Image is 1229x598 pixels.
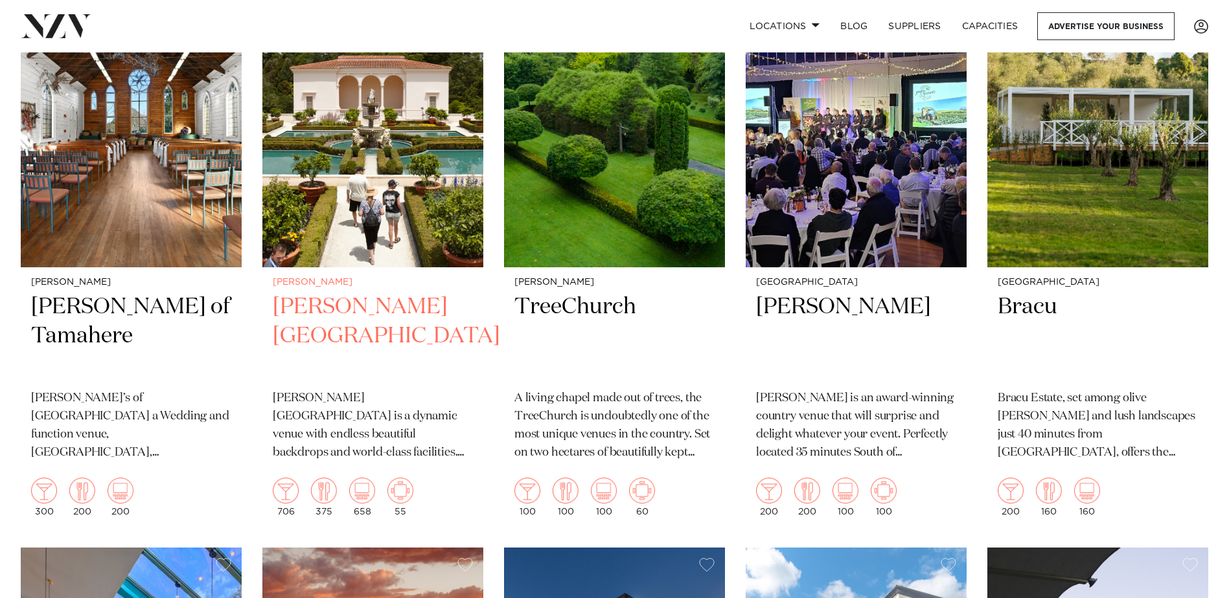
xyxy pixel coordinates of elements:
[794,478,820,516] div: 200
[31,478,57,504] img: cocktail.png
[739,12,830,40] a: Locations
[998,293,1198,380] h2: Bracu
[514,278,715,287] small: [PERSON_NAME]
[871,478,897,504] img: meeting.png
[273,478,299,516] div: 706
[108,478,133,504] img: theatre.png
[794,478,820,504] img: dining.png
[273,278,473,287] small: [PERSON_NAME]
[514,390,715,462] p: A living chapel made out of trees, the TreeChurch is undoubtedly one of the most unique venues in...
[311,478,337,516] div: 375
[31,293,231,380] h2: [PERSON_NAME] of Tamahere
[349,478,375,504] img: theatre.png
[31,478,57,516] div: 300
[756,478,782,504] img: cocktail.png
[387,478,413,516] div: 55
[514,293,715,380] h2: TreeChurch
[1074,478,1100,504] img: theatre.png
[833,478,858,504] img: theatre.png
[108,478,133,516] div: 200
[998,278,1198,287] small: [GEOGRAPHIC_DATA]
[31,278,231,287] small: [PERSON_NAME]
[629,478,655,504] img: meeting.png
[833,478,858,516] div: 100
[31,390,231,462] p: [PERSON_NAME]’s of [GEOGRAPHIC_DATA] a Wedding and function venue, [GEOGRAPHIC_DATA], [GEOGRAPHIC...
[21,14,91,38] img: nzv-logo.png
[591,478,617,516] div: 100
[756,478,782,516] div: 200
[756,293,956,380] h2: [PERSON_NAME]
[273,478,299,504] img: cocktail.png
[998,478,1024,504] img: cocktail.png
[69,478,95,504] img: dining.png
[387,478,413,504] img: meeting.png
[1036,478,1062,504] img: dining.png
[1036,478,1062,516] div: 160
[871,478,897,516] div: 100
[514,478,540,516] div: 100
[756,390,956,462] p: [PERSON_NAME] is an award-winning country venue that will surprise and delight whatever your even...
[349,478,375,516] div: 658
[756,278,956,287] small: [GEOGRAPHIC_DATA]
[514,478,540,504] img: cocktail.png
[998,390,1198,462] p: Bracu Estate, set among olive [PERSON_NAME] and lush landscapes just 40 minutes from [GEOGRAPHIC_...
[830,12,878,40] a: BLOG
[273,390,473,462] p: [PERSON_NAME][GEOGRAPHIC_DATA] is a dynamic venue with endless beautiful backdrops and world-clas...
[553,478,579,516] div: 100
[553,478,579,504] img: dining.png
[273,293,473,380] h2: [PERSON_NAME][GEOGRAPHIC_DATA]
[69,478,95,516] div: 200
[311,478,337,504] img: dining.png
[878,12,951,40] a: SUPPLIERS
[998,478,1024,516] div: 200
[591,478,617,504] img: theatre.png
[952,12,1029,40] a: Capacities
[1037,12,1175,40] a: Advertise your business
[1074,478,1100,516] div: 160
[629,478,655,516] div: 60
